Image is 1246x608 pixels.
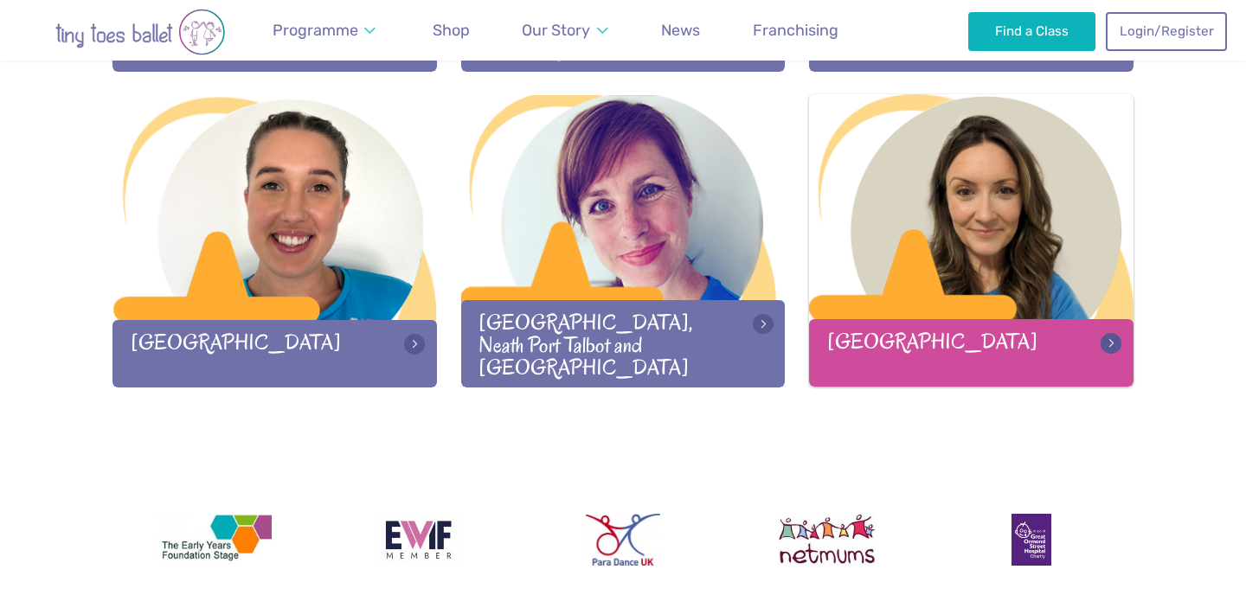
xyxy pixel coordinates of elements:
span: Franchising [753,21,838,39]
img: The Early Years Foundation Stage [157,514,272,566]
img: Para Dance UK [586,514,660,566]
a: Shop [425,11,478,50]
a: Our Story [514,11,616,50]
img: Encouraging Women Into Franchising [378,514,460,566]
a: Find a Class [968,12,1095,50]
span: News [661,21,700,39]
a: [GEOGRAPHIC_DATA] [809,94,1134,386]
div: [GEOGRAPHIC_DATA] [809,319,1134,386]
a: [GEOGRAPHIC_DATA] [112,95,437,387]
span: Our Story [522,21,590,39]
div: [GEOGRAPHIC_DATA] [112,320,437,387]
a: [GEOGRAPHIC_DATA], Neath Port Talbot and [GEOGRAPHIC_DATA] [461,95,786,387]
a: Login/Register [1106,12,1227,50]
a: News [653,11,708,50]
a: Programme [265,11,384,50]
span: Programme [273,21,358,39]
div: [GEOGRAPHIC_DATA], Neath Port Talbot and [GEOGRAPHIC_DATA] [461,300,786,387]
a: Franchising [745,11,846,50]
span: Shop [433,21,470,39]
img: tiny toes ballet [19,9,261,55]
